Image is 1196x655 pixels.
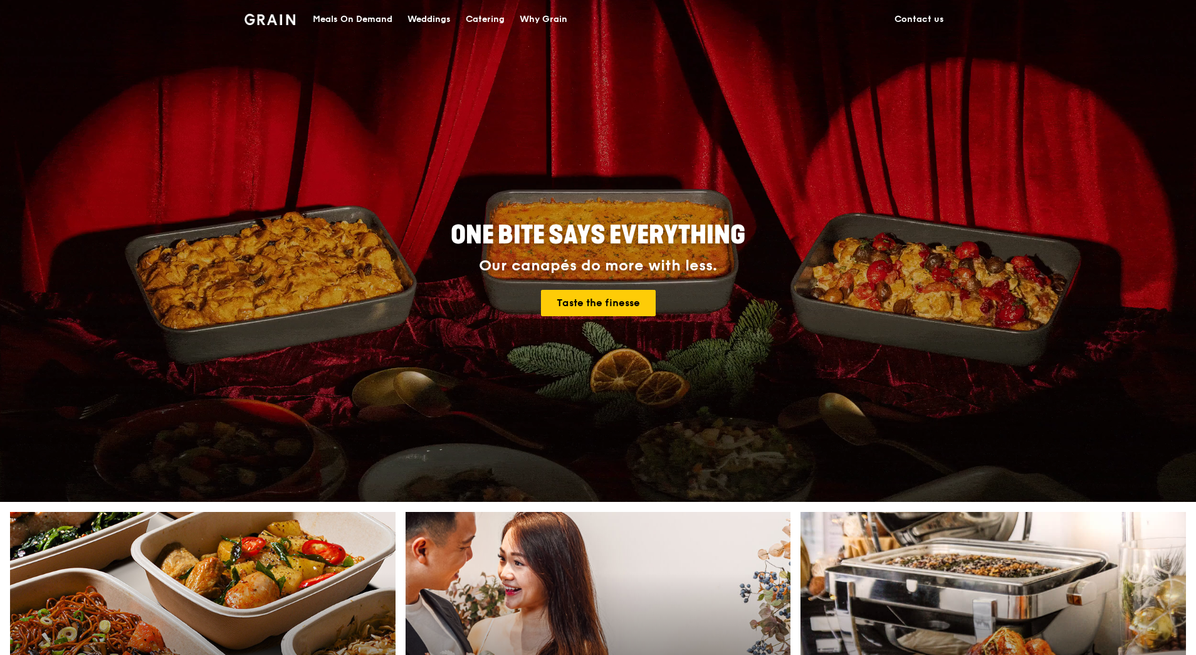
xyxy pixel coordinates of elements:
[407,1,451,38] div: Weddings
[887,1,952,38] a: Contact us
[466,1,505,38] div: Catering
[400,1,458,38] a: Weddings
[512,1,575,38] a: Why Grain
[541,290,656,316] a: Taste the finesse
[244,14,295,25] img: Grain
[458,1,512,38] a: Catering
[313,1,392,38] div: Meals On Demand
[451,220,745,250] span: ONE BITE SAYS EVERYTHING
[520,1,567,38] div: Why Grain
[372,257,824,275] div: Our canapés do more with less.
